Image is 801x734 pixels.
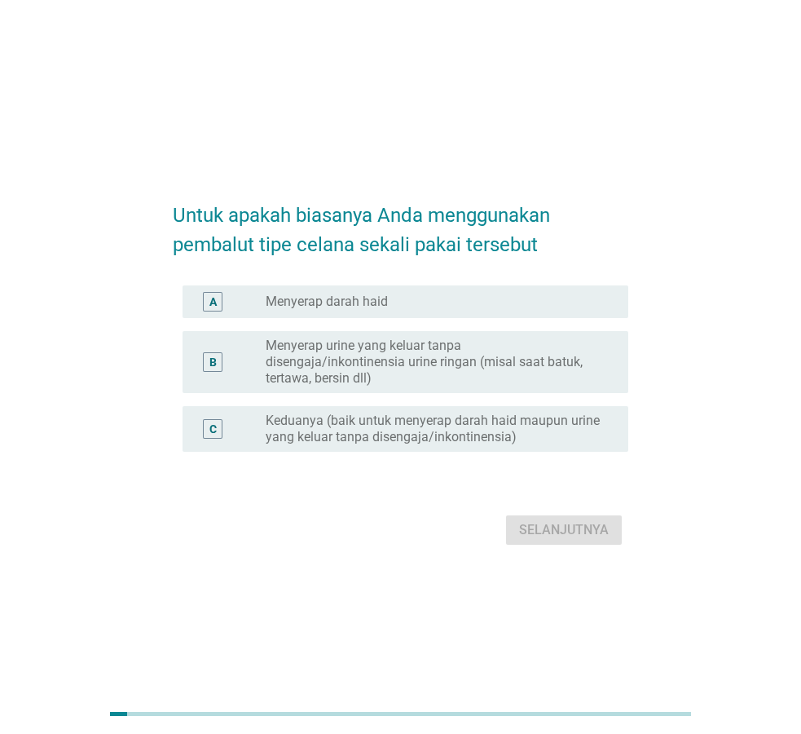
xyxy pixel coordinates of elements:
label: Keduanya (baik untuk menyerap darah haid maupun urine yang keluar tanpa disengaja/inkontinensia) [266,413,602,445]
h2: Untuk apakah biasanya Anda menggunakan pembalut tipe celana sekali pakai tersebut [173,184,628,259]
label: Menyerap urine yang keluar tanpa disengaja/inkontinensia urine ringan (misal saat batuk, tertawa,... [266,338,602,387]
label: Menyerap darah haid [266,294,388,310]
div: A [209,294,217,311]
div: B [209,354,217,371]
div: C [209,421,217,438]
